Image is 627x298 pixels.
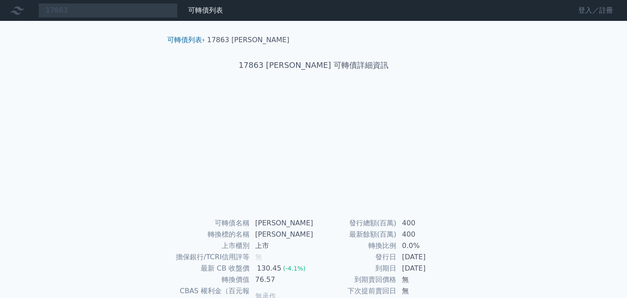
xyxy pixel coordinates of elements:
[207,35,290,45] li: 17863 [PERSON_NAME]
[313,251,397,263] td: 發行日
[167,35,205,45] li: ›
[171,240,250,251] td: 上市櫃別
[188,6,223,14] a: 可轉債列表
[250,218,313,229] td: [PERSON_NAME]
[583,256,627,298] div: 聊天小工具
[38,3,178,18] input: 搜尋可轉債 代號／名稱
[397,285,456,297] td: 無
[397,240,456,251] td: 0.0%
[171,251,250,263] td: 擔保銀行/TCRI信用評等
[313,285,397,297] td: 下次提前賣回日
[313,240,397,251] td: 轉換比例
[397,263,456,274] td: [DATE]
[397,274,456,285] td: 無
[397,229,456,240] td: 400
[250,240,313,251] td: 上市
[313,274,397,285] td: 到期賣回價格
[255,253,262,261] span: 無
[160,59,467,71] h1: 17863 [PERSON_NAME] 可轉債詳細資訊
[571,3,620,17] a: 登入／註冊
[171,263,250,274] td: 最新 CB 收盤價
[313,229,397,240] td: 最新餘額(百萬)
[255,263,283,274] div: 130.45
[283,265,306,272] span: (-4.1%)
[171,218,250,229] td: 可轉債名稱
[313,263,397,274] td: 到期日
[397,218,456,229] td: 400
[313,218,397,229] td: 發行總額(百萬)
[171,229,250,240] td: 轉換標的名稱
[397,251,456,263] td: [DATE]
[250,274,313,285] td: 76.57
[171,274,250,285] td: 轉換價值
[583,256,627,298] iframe: Chat Widget
[167,36,202,44] a: 可轉債列表
[250,229,313,240] td: [PERSON_NAME]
